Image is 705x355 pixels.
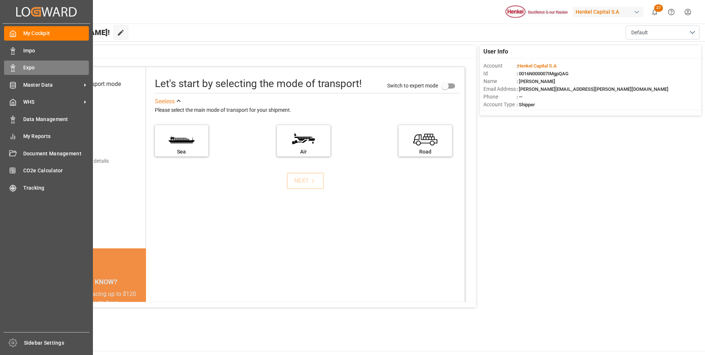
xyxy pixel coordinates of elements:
span: Expo [23,64,89,72]
span: Account Type [483,101,517,108]
span: : — [517,94,522,100]
a: Tracking [4,180,89,195]
a: My Reports [4,129,89,144]
div: Let's start by selecting the mode of transport! [155,76,362,92]
span: : Shipper [517,102,535,107]
div: Road [402,148,448,156]
span: Account [483,62,517,70]
div: Add shipping details [63,157,109,165]
span: 27 [654,4,663,12]
span: Hello [PERSON_NAME]! [31,25,110,39]
span: Henkel Capital S.A [518,63,557,69]
span: Master Data [23,81,81,89]
button: open menu [626,25,699,39]
button: next slide / item [136,290,146,343]
span: WHS [23,98,81,106]
span: Sidebar Settings [24,339,90,347]
a: Expo [4,61,89,75]
span: : [PERSON_NAME][EMAIL_ADDRESS][PERSON_NAME][DOMAIN_NAME] [517,86,668,92]
img: Henkel%20logo.jpg_1689854090.jpg [506,6,567,18]
span: : 0016N000007IMgpQAG [517,71,569,76]
span: : [517,63,557,69]
div: Sea [159,148,205,156]
div: Please select the main mode of transport for your shipment. [155,106,459,115]
span: My Reports [23,132,89,140]
a: Impo [4,43,89,58]
a: My Cockpit [4,26,89,41]
span: Data Management [23,116,89,123]
button: Help Center [663,4,680,20]
div: NEXT [294,176,317,185]
a: Document Management [4,146,89,161]
span: Impo [23,47,89,55]
span: Switch to expert mode [387,82,438,88]
span: Phone [483,93,517,101]
a: Data Management [4,112,89,126]
span: My Cockpit [23,30,89,37]
span: : [PERSON_NAME] [517,79,555,84]
button: NEXT [287,173,324,189]
a: CO2e Calculator [4,163,89,178]
span: Default [631,29,648,37]
div: See less [155,97,175,106]
span: Document Management [23,150,89,158]
button: Henkel Capital S.A [573,5,646,19]
div: Henkel Capital S.A [573,7,643,17]
span: Name [483,77,517,85]
span: Email Address [483,85,517,93]
span: Id [483,70,517,77]
button: show 27 new notifications [646,4,663,20]
div: Air [281,148,327,156]
span: User Info [483,47,508,56]
span: Tracking [23,184,89,192]
span: CO2e Calculator [23,167,89,175]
